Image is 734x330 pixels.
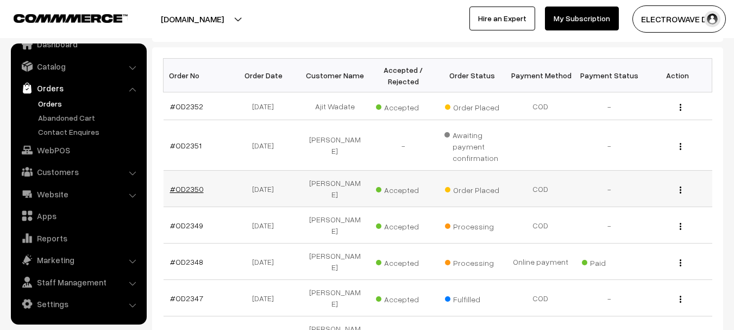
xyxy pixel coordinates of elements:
a: Catalog [14,57,143,76]
th: Accepted / Rejected [369,59,437,92]
a: Customers [14,162,143,182]
span: Order Placed [445,182,499,196]
td: - [575,207,643,244]
a: #OD2352 [170,102,203,111]
img: user [704,11,720,27]
td: [DATE] [232,207,300,244]
th: Action [643,59,712,92]
a: WebPOS [14,140,143,160]
a: Marketing [14,250,143,270]
td: [DATE] [232,244,300,280]
td: - [575,120,643,171]
span: Accepted [376,218,430,232]
img: Menu [680,223,681,230]
td: [PERSON_NAME] [300,244,369,280]
a: Hire an Expert [469,7,535,30]
th: Customer Name [300,59,369,92]
a: Settings [14,294,143,314]
a: Website [14,184,143,204]
td: [DATE] [232,120,300,171]
a: #OD2347 [170,294,203,303]
a: #OD2351 [170,141,202,150]
button: [DOMAIN_NAME] [123,5,262,33]
a: Orders [35,98,143,109]
a: Staff Management [14,272,143,292]
a: Abandoned Cart [35,112,143,123]
span: Processing [445,218,499,232]
td: - [369,120,437,171]
a: COMMMERCE [14,11,109,24]
td: Online payment [506,244,575,280]
img: COMMMERCE [14,14,128,22]
span: Accepted [376,254,430,269]
th: Order Status [438,59,506,92]
td: - [575,280,643,316]
td: [PERSON_NAME] [300,207,369,244]
a: Reports [14,228,143,248]
a: Dashboard [14,34,143,54]
img: Menu [680,143,681,150]
td: COD [506,207,575,244]
span: Paid [582,254,636,269]
img: Menu [680,296,681,303]
th: Order No [164,59,232,92]
th: Order Date [232,59,300,92]
th: Payment Status [575,59,643,92]
td: [PERSON_NAME] [300,120,369,171]
th: Payment Method [506,59,575,92]
td: COD [506,171,575,207]
td: [PERSON_NAME] [300,280,369,316]
span: Order Placed [445,99,499,113]
span: Processing [445,254,499,269]
button: ELECTROWAVE DE… [632,5,726,33]
img: Menu [680,186,681,194]
td: [DATE] [232,171,300,207]
a: Contact Enquires [35,126,143,138]
td: COD [506,280,575,316]
a: My Subscription [545,7,619,30]
a: #OD2349 [170,221,203,230]
span: Fulfilled [445,291,499,305]
img: Menu [680,104,681,111]
span: Accepted [376,182,430,196]
td: [PERSON_NAME] [300,171,369,207]
a: #OD2348 [170,257,203,266]
span: Accepted [376,99,430,113]
a: #OD2350 [170,184,204,194]
span: Awaiting payment confirmation [444,127,500,164]
td: [DATE] [232,92,300,120]
td: COD [506,92,575,120]
td: Ajit Wadate [300,92,369,120]
a: Apps [14,206,143,226]
td: - [575,92,643,120]
td: - [575,171,643,207]
span: Accepted [376,291,430,305]
img: Menu [680,259,681,266]
a: Orders [14,78,143,98]
td: [DATE] [232,280,300,316]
